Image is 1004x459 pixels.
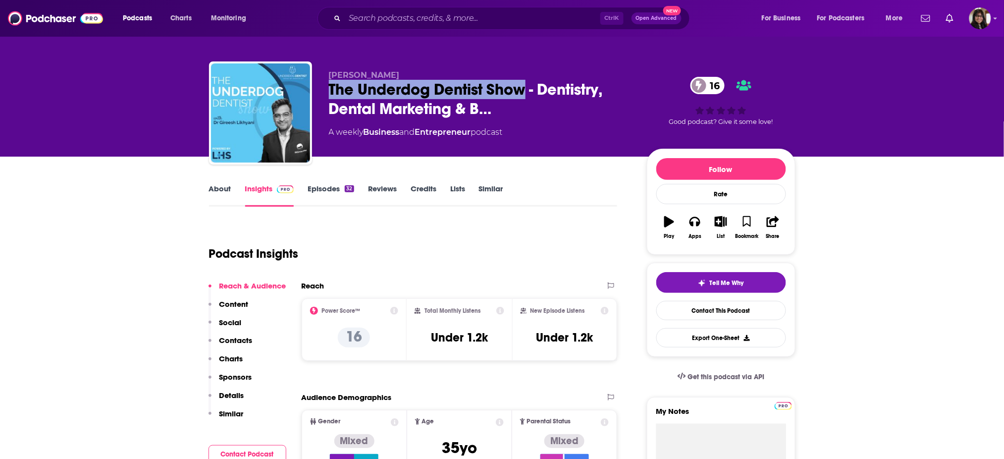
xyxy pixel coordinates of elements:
span: Podcasts [123,11,152,25]
a: Get this podcast via API [670,365,773,389]
div: 32 [345,185,354,192]
span: Good podcast? Give it some love! [669,118,773,125]
button: Export One-Sheet [656,328,786,347]
p: 16 [338,328,370,347]
p: Contacts [219,336,253,345]
button: List [708,210,734,245]
div: Mixed [544,434,584,448]
div: Search podcasts, credits, & more... [327,7,699,30]
h3: Under 1.2k [431,330,488,345]
img: User Profile [969,7,991,29]
button: open menu [116,10,165,26]
button: Reach & Audience [209,281,286,299]
p: Similar [219,409,244,418]
a: Credits [411,184,436,207]
p: Sponsors [219,372,252,382]
span: More [886,11,903,25]
h2: Reach [302,281,324,290]
span: Charts [170,11,192,25]
span: Get this podcast via API [687,373,764,381]
span: Tell Me Why [710,279,744,287]
img: Podchaser - Follow, Share and Rate Podcasts [8,9,103,28]
button: open menu [879,10,915,26]
h3: Under 1.2k [536,330,593,345]
a: Similar [479,184,503,207]
img: The Underdog Dentist Show - Dentistry, Dental Marketing & Business Podcast from Gireesh Likhyani [211,63,310,163]
a: Contact This Podcast [656,301,786,320]
button: Details [209,391,244,409]
button: open menu [755,10,813,26]
span: Logged in as parulyadav [969,7,991,29]
a: Episodes32 [308,184,354,207]
img: tell me why sparkle [698,279,706,287]
div: 16Good podcast? Give it some love! [647,70,795,132]
button: Follow [656,158,786,180]
p: Content [219,299,249,309]
button: Apps [682,210,708,245]
div: Share [766,233,780,239]
a: About [209,184,231,207]
span: New [663,6,681,15]
img: Podchaser Pro [775,402,792,410]
p: Charts [219,354,243,363]
span: For Podcasters [817,11,865,25]
h2: Total Monthly Listens [424,307,480,314]
a: Lists [450,184,465,207]
button: Social [209,318,242,336]
h2: Power Score™ [322,307,361,314]
h2: Audience Demographics [302,393,392,402]
div: Bookmark [735,233,758,239]
span: and [400,127,415,137]
div: Apps [688,233,701,239]
img: Podchaser Pro [277,185,294,193]
a: Reviews [368,184,397,207]
span: Gender [318,418,341,425]
div: Mixed [334,434,374,448]
span: 35 yo [442,438,477,458]
h1: Podcast Insights [209,246,299,261]
div: List [717,233,725,239]
p: Reach & Audience [219,281,286,290]
button: Sponsors [209,372,252,391]
a: 16 [690,77,725,94]
a: Show notifications dropdown [917,10,934,27]
button: Contacts [209,336,253,354]
a: Charts [164,10,198,26]
a: Business [364,127,400,137]
button: open menu [204,10,259,26]
p: Details [219,391,244,400]
button: Similar [209,409,244,427]
label: My Notes [656,406,786,424]
a: Entrepreneur [415,127,471,137]
span: Monitoring [211,11,246,25]
span: Parental Status [527,418,571,425]
span: 16 [700,77,725,94]
div: Rate [656,184,786,204]
button: Show profile menu [969,7,991,29]
button: open menu [811,10,879,26]
div: Play [664,233,674,239]
span: Ctrl K [600,12,624,25]
button: Bookmark [734,210,760,245]
span: Open Advanced [636,16,677,21]
p: Social [219,318,242,327]
input: Search podcasts, credits, & more... [345,10,600,26]
div: A weekly podcast [329,126,503,138]
a: InsightsPodchaser Pro [245,184,294,207]
button: Open AdvancedNew [632,12,682,24]
span: Age [422,418,434,425]
span: [PERSON_NAME] [329,70,400,80]
span: For Business [762,11,801,25]
button: Share [760,210,786,245]
a: Show notifications dropdown [942,10,957,27]
a: Pro website [775,401,792,410]
button: Play [656,210,682,245]
h2: New Episode Listens [530,307,585,314]
button: tell me why sparkleTell Me Why [656,272,786,293]
button: Charts [209,354,243,372]
button: Content [209,299,249,318]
